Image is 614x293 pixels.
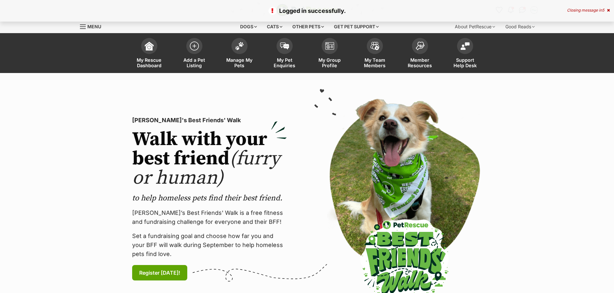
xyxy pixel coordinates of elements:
[217,35,262,73] a: Manage My Pets
[139,269,180,277] span: Register [DATE]!
[132,208,287,226] p: [PERSON_NAME]’s Best Friends' Walk is a free fitness and fundraising challenge for everyone and t...
[360,57,389,68] span: My Team Members
[127,35,172,73] a: My Rescue Dashboard
[352,35,397,73] a: My Team Members
[262,20,287,33] div: Cats
[443,35,488,73] a: Support Help Desk
[132,193,287,203] p: to help homeless pets find their best friend.
[405,57,434,68] span: Member Resources
[270,57,299,68] span: My Pet Enquiries
[172,35,217,73] a: Add a Pet Listing
[415,41,424,50] img: member-resources-icon-8e73f808a243e03378d46382f2149f9095a855e16c252ad45f914b54edf8863c.svg
[461,42,470,50] img: help-desk-icon-fdf02630f3aa405de69fd3d07c3f3aa587a6932b1a1747fa1d2bba05be0121f9.svg
[132,147,280,190] span: (furry or human)
[451,57,480,68] span: Support Help Desk
[132,265,187,280] a: Register [DATE]!
[307,35,352,73] a: My Group Profile
[288,20,328,33] div: Other pets
[397,35,443,73] a: Member Resources
[315,57,344,68] span: My Group Profile
[132,130,287,188] h2: Walk with your best friend
[80,20,106,32] a: Menu
[145,41,154,50] img: dashboard-icon-eb2f2d2d3e046f16d808141f083e7271f6b2e854fb5c12c21221c1fb7104beca.svg
[236,20,261,33] div: Dogs
[450,20,500,33] div: About PetRescue
[370,42,379,50] img: team-members-icon-5396bd8760b3fe7c0b43da4ab00e1e3bb1a5d9ba89233759b79545d2d3fc5d0d.svg
[132,232,287,259] p: Set a fundraising goal and choose how far you and your BFF will walk during September to help hom...
[132,116,287,125] p: [PERSON_NAME]'s Best Friends' Walk
[225,57,254,68] span: Manage My Pets
[325,42,334,50] img: group-profile-icon-3fa3cf56718a62981997c0bc7e787c4b2cf8bcc04b72c1350f741eb67cf2f40e.svg
[190,41,199,50] img: add-pet-listing-icon-0afa8454b4691262ce3f59096e99ab1cd57d4a30225e0717b998d2c9b9846f56.svg
[262,35,307,73] a: My Pet Enquiries
[235,42,244,50] img: manage-my-pets-icon-02211641906a0b7f246fdf0571729dbe1e7629f14944591b6c1af311fb30b64b.svg
[87,24,101,29] span: Menu
[501,20,539,33] div: Good Reads
[180,57,209,68] span: Add a Pet Listing
[329,20,383,33] div: Get pet support
[280,42,289,50] img: pet-enquiries-icon-7e3ad2cf08bfb03b45e93fb7055b45f3efa6380592205ae92323e6603595dc1f.svg
[135,57,164,68] span: My Rescue Dashboard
